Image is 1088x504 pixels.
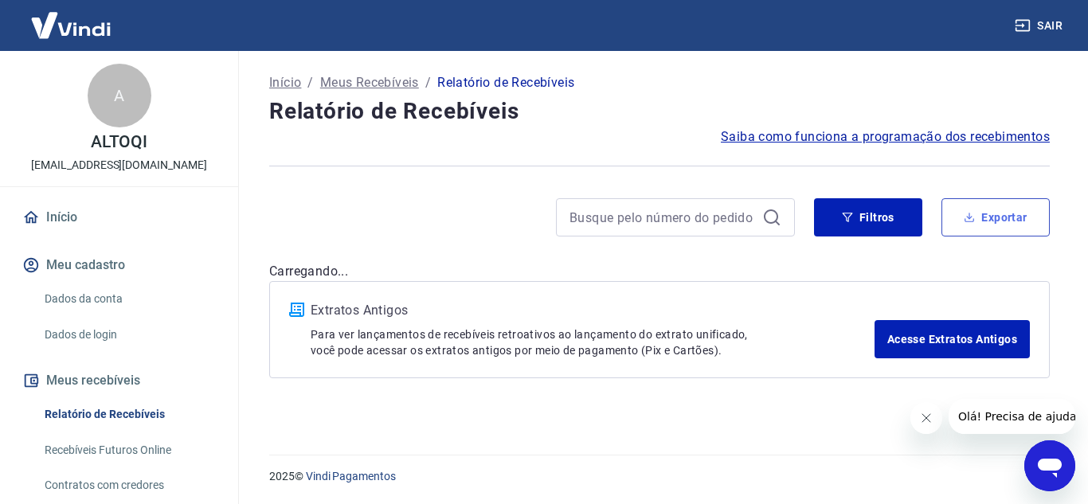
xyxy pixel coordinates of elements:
[1012,11,1069,41] button: Sair
[425,73,431,92] p: /
[311,301,875,320] p: Extratos Antigos
[269,96,1050,127] h4: Relatório de Recebíveis
[38,434,219,467] a: Recebíveis Futuros Online
[91,134,148,150] p: ALTOQI
[19,248,219,283] button: Meu cadastro
[949,399,1075,434] iframe: Mensagem da empresa
[38,318,219,351] a: Dados de login
[910,402,942,434] iframe: Fechar mensagem
[88,64,151,127] div: A
[307,73,313,92] p: /
[437,73,574,92] p: Relatório de Recebíveis
[814,198,922,236] button: Filtros
[269,73,301,92] a: Início
[38,469,219,502] a: Contratos com credores
[269,262,1050,281] p: Carregando...
[38,283,219,315] a: Dados da conta
[306,470,396,483] a: Vindi Pagamentos
[31,157,207,174] p: [EMAIL_ADDRESS][DOMAIN_NAME]
[569,205,756,229] input: Busque pelo número do pedido
[1024,440,1075,491] iframe: Botão para abrir a janela de mensagens
[19,363,219,398] button: Meus recebíveis
[269,468,1050,485] p: 2025 ©
[311,326,875,358] p: Para ver lançamentos de recebíveis retroativos ao lançamento do extrato unificado, você pode aces...
[10,11,134,24] span: Olá! Precisa de ajuda?
[289,303,304,317] img: ícone
[19,200,219,235] a: Início
[721,127,1050,147] a: Saiba como funciona a programação dos recebimentos
[19,1,123,49] img: Vindi
[320,73,419,92] a: Meus Recebíveis
[38,398,219,431] a: Relatório de Recebíveis
[875,320,1030,358] a: Acesse Extratos Antigos
[941,198,1050,236] button: Exportar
